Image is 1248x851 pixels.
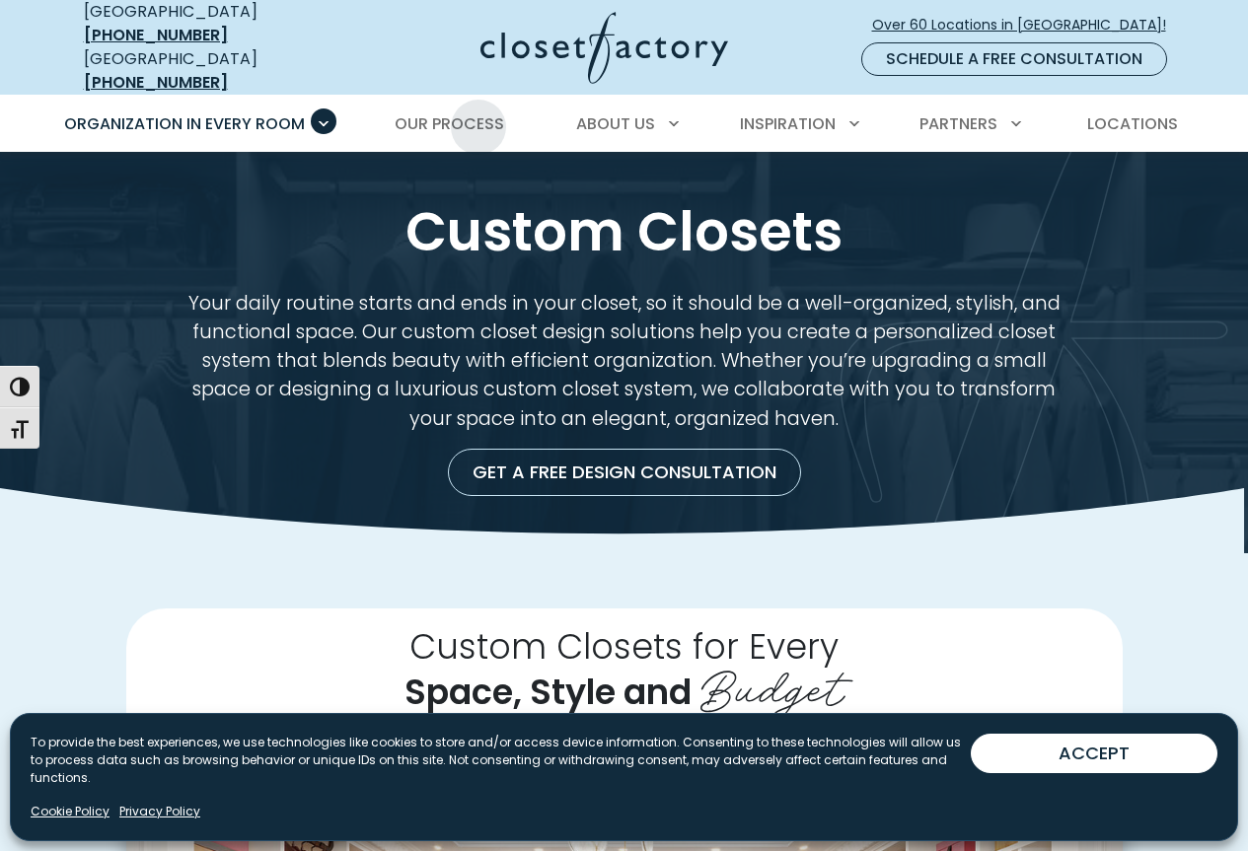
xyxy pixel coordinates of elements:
[448,449,801,496] a: Get a Free Design Consultation
[700,648,844,720] span: Budget
[480,12,728,84] img: Closet Factory Logo
[84,47,326,95] div: [GEOGRAPHIC_DATA]
[404,667,692,715] span: Space, Style and
[871,8,1183,42] a: Over 60 Locations in [GEOGRAPHIC_DATA]!
[861,42,1167,76] a: Schedule a Free Consultation
[64,112,305,135] span: Organization in Every Room
[50,97,1199,152] nav: Primary Menu
[173,289,1076,432] p: Your daily routine starts and ends in your closet, so it should be a well-organized, stylish, and...
[1087,112,1178,135] span: Locations
[971,734,1217,773] button: ACCEPT
[84,24,228,46] a: [PHONE_NUMBER]
[576,112,655,135] span: About Us
[84,71,228,94] a: [PHONE_NUMBER]
[119,803,200,820] a: Privacy Policy
[409,622,839,671] span: Custom Closets for Every
[31,803,110,820] a: Cookie Policy
[395,112,504,135] span: Our Process
[872,15,1182,35] span: Over 60 Locations in [GEOGRAPHIC_DATA]!
[740,112,836,135] span: Inspiration
[80,199,1169,265] h1: Custom Closets
[31,734,971,787] p: To provide the best experiences, we use technologies like cookies to store and/or access device i...
[919,112,997,135] span: Partners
